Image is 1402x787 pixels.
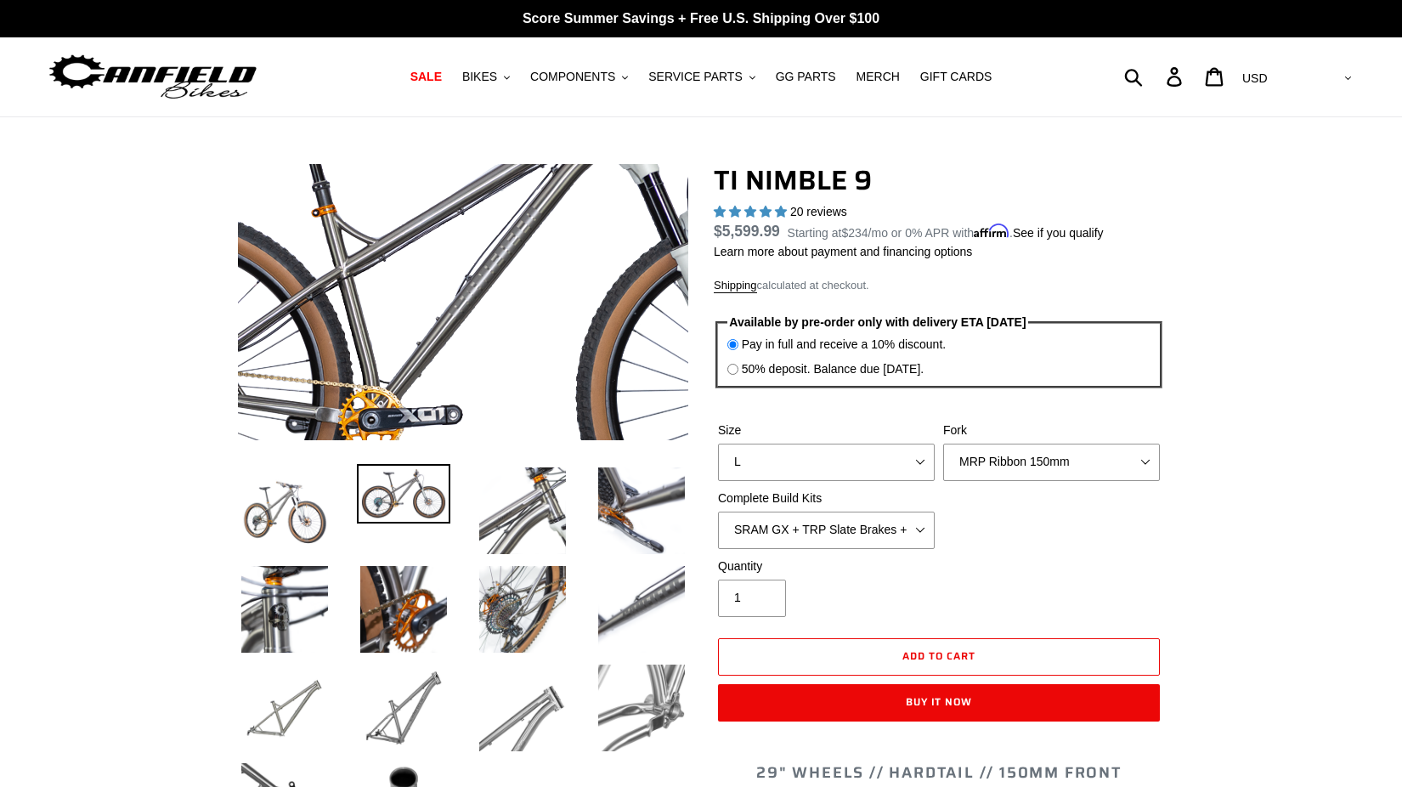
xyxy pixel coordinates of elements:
label: Pay in full and receive a 10% discount. [742,336,946,354]
input: Search [1133,58,1177,95]
span: BIKES [462,70,497,84]
a: Learn more about payment and financing options [714,245,972,258]
img: Load image into Gallery viewer, TI NIMBLE 9 [595,464,688,558]
span: Affirm [974,224,1009,238]
img: Load image into Gallery viewer, TI NIMBLE 9 [476,563,569,656]
img: Load image into Gallery viewer, TI NIMBLE 9 [238,661,331,755]
img: Load image into Gallery viewer, TI NIMBLE 9 [595,563,688,656]
p: Starting at /mo or 0% APR with . [788,220,1104,242]
label: 50% deposit. Balance due [DATE]. [742,360,924,378]
div: calculated at checkout. [714,277,1164,294]
span: COMPONENTS [530,70,615,84]
span: GG PARTS [776,70,836,84]
button: BIKES [454,65,518,88]
button: SERVICE PARTS [640,65,763,88]
span: 20 reviews [790,205,847,218]
img: Load image into Gallery viewer, TI NIMBLE 9 [238,563,331,656]
label: Complete Build Kits [718,490,935,507]
label: Fork [943,422,1160,439]
img: Canfield Bikes [47,50,259,104]
span: $5,599.99 [714,223,780,240]
span: SERVICE PARTS [648,70,742,84]
label: Size [718,422,935,439]
span: $234 [841,226,868,240]
img: Load image into Gallery viewer, TI NIMBLE 9 [476,661,569,755]
img: Load image into Gallery viewer, TI NIMBLE 9 [357,563,450,656]
img: Load image into Gallery viewer, TI NIMBLE 9 [357,464,450,524]
button: COMPONENTS [522,65,636,88]
a: See if you qualify - Learn more about Affirm Financing (opens in modal) [1013,226,1104,240]
a: Shipping [714,279,757,293]
span: Add to cart [902,648,975,664]
a: SALE [402,65,450,88]
a: GIFT CARDS [912,65,1001,88]
span: 29" WHEELS // HARDTAIL // 150MM FRONT [756,761,1122,784]
a: GG PARTS [767,65,845,88]
span: MERCH [856,70,900,84]
legend: Available by pre-order only with delivery ETA [DATE] [727,314,1029,331]
a: MERCH [848,65,908,88]
span: 4.90 stars [714,205,790,218]
h1: TI NIMBLE 9 [714,164,1164,196]
img: Load image into Gallery viewer, TI NIMBLE 9 [476,464,569,558]
button: Add to cart [718,638,1160,676]
img: Load image into Gallery viewer, TI NIMBLE 9 [357,661,450,755]
span: SALE [410,70,442,84]
button: Buy it now [718,684,1160,722]
img: Load image into Gallery viewer, TI NIMBLE 9 [238,464,331,558]
img: Load image into Gallery viewer, TI NIMBLE 9 [595,661,688,755]
span: GIFT CARDS [920,70,992,84]
label: Quantity [718,558,935,575]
